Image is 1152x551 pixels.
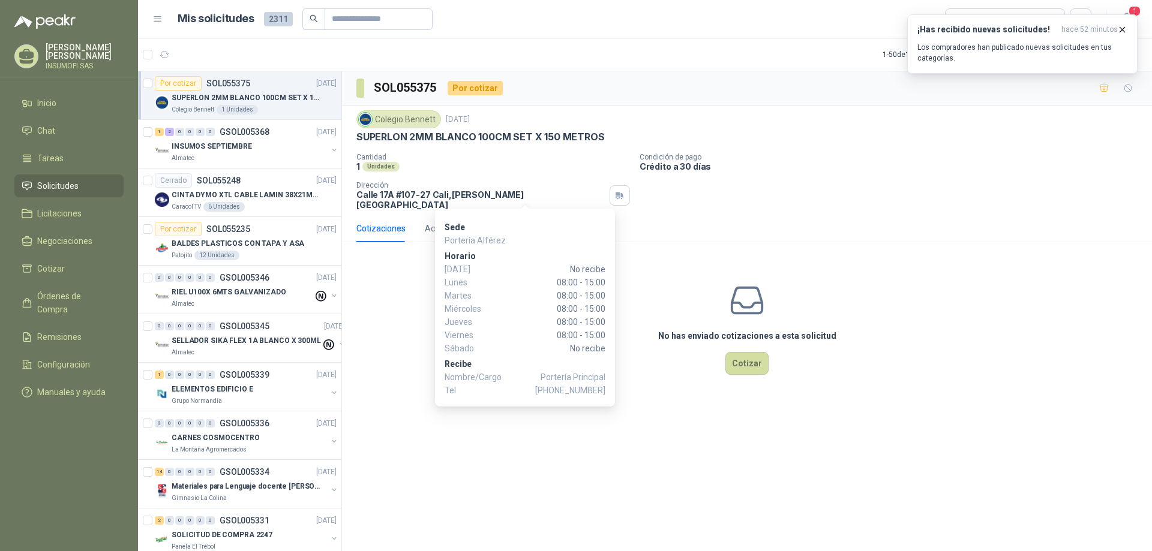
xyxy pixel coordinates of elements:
[172,348,194,357] p: Almatec
[172,251,192,260] p: Patojito
[155,222,202,236] div: Por cotizar
[1128,5,1141,17] span: 1
[425,222,460,235] div: Actividad
[14,92,124,115] a: Inicio
[324,321,344,332] p: [DATE]
[14,147,124,170] a: Tareas
[155,322,164,330] div: 0
[185,516,194,525] div: 0
[165,273,174,282] div: 0
[220,128,269,136] p: GSOL005368
[172,396,222,406] p: Grupo Normandía
[155,144,169,158] img: Company Logo
[175,419,184,427] div: 0
[155,484,169,498] img: Company Logo
[206,128,215,136] div: 0
[220,516,269,525] p: GSOL005331
[37,234,92,248] span: Negociaciones
[155,125,339,163] a: 1 2 0 0 0 0 GSOL005368[DATE] Company LogoINSUMOS SEPTIEMBREAlmatec
[917,25,1057,35] h3: ¡Has recibido nuevas solicitudes!
[196,419,205,427] div: 0
[37,179,79,192] span: Solicitudes
[37,290,112,316] span: Órdenes de Compra
[359,113,372,126] img: Company Logo
[37,124,55,137] span: Chat
[37,386,106,399] span: Manuales y ayuda
[658,329,836,342] h3: No has enviado cotizaciones a esta solicitud
[356,153,630,161] p: Cantidad
[172,299,194,309] p: Almatec
[206,322,215,330] div: 0
[185,273,194,282] div: 0
[165,468,174,476] div: 0
[172,189,321,201] p: CINTA DYMO XTL CABLE LAMIN 38X21MMBLANCO
[220,468,269,476] p: GSOL005334
[206,273,215,282] div: 0
[155,387,169,401] img: Company Logo
[172,493,227,503] p: Gimnasio La Colina
[175,371,184,379] div: 0
[640,161,1147,171] p: Crédito a 30 días
[172,432,260,444] p: CARNES COSMOCENTRO
[155,128,164,136] div: 1
[185,322,194,330] div: 0
[172,287,286,298] p: RIEL U100X 6MTS GALVANIZADO
[917,42,1127,64] p: Los compradores han publicado nuevas solicitudes en tus categorías.
[14,202,124,225] a: Licitaciones
[196,516,205,525] div: 0
[46,43,124,60] p: [PERSON_NAME] [PERSON_NAME]
[172,141,252,152] p: INSUMOS SEPTIEMBRE
[196,468,205,476] div: 0
[883,45,961,64] div: 1 - 50 de 1418
[37,262,65,275] span: Cotizar
[172,202,201,212] p: Caracol TV
[37,358,90,371] span: Configuración
[37,97,56,110] span: Inicio
[14,14,76,29] img: Logo peakr
[14,353,124,376] a: Configuración
[165,371,174,379] div: 0
[155,241,169,255] img: Company Logo
[220,419,269,427] p: GSOL005336
[155,532,169,547] img: Company Logo
[316,127,337,138] p: [DATE]
[172,529,272,541] p: SOLICITUD DE COMPRA 2247
[14,285,124,321] a: Órdenes de Compra
[316,369,337,381] p: [DATE]
[196,371,205,379] div: 0
[155,76,202,91] div: Por cotizar
[316,418,337,429] p: [DATE]
[172,153,194,163] p: Almatec
[220,273,269,282] p: GSOL005346
[206,225,250,233] p: SOL055235
[46,62,124,70] p: INSUMOFI SAS
[194,251,239,260] div: 12 Unidades
[316,272,337,284] p: [DATE]
[155,419,164,427] div: 0
[172,105,214,115] p: Colegio Bennett
[362,162,400,171] div: Unidades
[725,352,769,375] button: Cotizar
[155,435,169,450] img: Company Logo
[196,128,205,136] div: 0
[185,128,194,136] div: 0
[155,338,169,353] img: Company Logo
[14,230,124,252] a: Negociaciones
[155,173,192,188] div: Cerrado
[907,14,1138,74] button: ¡Has recibido nuevas solicitudes!hace 52 minutos Los compradores han publicado nuevas solicitudes...
[14,174,124,197] a: Solicitudes
[155,290,169,304] img: Company Logo
[175,273,184,282] div: 0
[14,381,124,404] a: Manuales y ayuda
[356,131,604,143] p: SUPERLON 2MM BLANCO 100CM SET X 150 METROS
[175,516,184,525] div: 0
[172,92,321,104] p: SUPERLON 2MM BLANCO 100CM SET X 150 METROS
[138,217,341,266] a: Por cotizarSOL055235[DATE] Company LogoBALDES PLASTICOS CON TAPA Y ASAPatojito12 Unidades
[206,419,215,427] div: 0
[264,12,293,26] span: 2311
[953,13,978,26] div: Todas
[196,273,205,282] div: 0
[316,466,337,478] p: [DATE]
[1116,8,1138,30] button: 1
[310,14,318,23] span: search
